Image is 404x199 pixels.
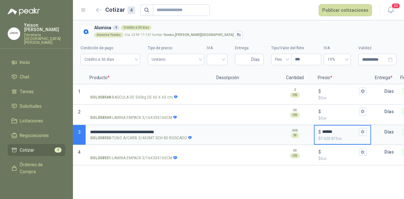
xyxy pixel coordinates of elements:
label: Entrega [235,45,264,51]
strong: SOL058551 [90,155,111,161]
button: $$0,00 [359,148,367,156]
div: 4 [127,6,135,14]
p: 30 [293,148,297,153]
p: $ [318,88,321,95]
h3: Alumina [94,24,394,31]
p: Días [384,126,396,138]
div: Alumina Yumbo [94,32,123,38]
span: ,00 [323,96,327,100]
a: Remisiones [8,180,65,192]
input: $$0,00 [322,109,358,114]
button: Publicar cotizaciones [319,4,372,16]
div: 4 [113,25,120,30]
span: Negociaciones [20,132,49,139]
p: Días [384,105,396,118]
span: Unitario [152,55,200,64]
strong: Yumbo , [PERSON_NAME][GEOGRAPHIC_DATA] [163,33,234,37]
span: 3 [78,130,81,135]
span: Días [251,54,260,65]
label: Validez [358,45,396,51]
p: - BASCULA DE 500kg DE 60 X 60 cm [90,94,178,100]
p: Días [384,85,396,98]
a: Tareas [8,86,65,98]
input: SOL058551-LAMINA EMPACK 3/16X30X160CM [90,150,208,154]
a: Solicitudes [8,100,65,112]
span: Licitaciones [20,117,43,124]
span: 2 [78,109,81,114]
label: Tipo/Valor del flete [271,45,321,51]
p: 2 [294,87,296,93]
p: - LAMINA EMPACK 3/16X30X160CM [90,115,177,121]
p: $ [318,95,367,101]
span: Tareas [20,88,34,95]
button: $$0,00 [359,108,367,115]
span: Inicio [20,59,30,66]
a: Inicio [8,56,65,68]
span: Solicitudes [20,103,42,110]
p: Cra. 32 Nº 11-101 Yumbo - [125,33,234,37]
input: SOL058548-BASCULA DE 500kg DE 60 X 60 cm [90,89,208,94]
p: 300 [292,128,298,133]
img: Logo peakr [8,8,40,15]
p: - LAMINA EMPACK 3/16X30X160CM [90,155,177,161]
span: Chat [20,73,29,80]
div: Crédito a 30 días [121,25,152,30]
p: Precio [314,72,371,84]
button: $$7.620.879,00 [359,128,367,136]
span: Remisiones [20,183,43,190]
span: Crédito a 30 días [84,55,136,64]
div: UN [290,113,300,118]
p: Ferretería [GEOGRAPHIC_DATA][PERSON_NAME] [24,33,65,45]
input: SOL058549-LAMINA EMPACK 3/16X30X160CM [90,109,208,114]
span: 0 [321,116,327,120]
span: 0 [321,96,327,100]
input: $$0,00 [322,89,358,93]
a: Chat [8,71,65,83]
span: 4 [78,150,81,155]
span: Cotizar [20,147,34,154]
p: Descripción [212,72,276,84]
div: UN [290,153,300,158]
div: M [291,133,299,138]
strong: SOL058550 [90,135,111,141]
label: IVA [324,45,351,51]
span: ,00 [323,117,327,120]
a: Órdenes de Compra [8,159,65,178]
p: Yeison [PERSON_NAME] [24,23,65,32]
span: 1 [78,89,81,94]
p: $ [318,156,367,162]
p: Días [384,146,396,158]
input: $$0,00 [322,150,358,154]
a: Cotizar4 [8,144,65,156]
input: $$7.620.879,00 [322,129,358,134]
button: 20 [385,4,396,16]
p: - TUBO A/CARB 3/4X3MT SCH 80 ROSCADO [90,135,192,141]
img: Company Logo [8,28,20,40]
label: Tipo de precio [148,45,204,51]
input: SOL058550-TUBO A/CARB 3/4X3MT SCH 80 ROSCADO [90,130,208,134]
p: $ [318,148,321,155]
span: 7.620.879 [321,136,342,141]
strong: SOL058548 [90,94,111,100]
span: ,00 [338,137,342,141]
p: $ [318,136,367,142]
h2: Cotizar [105,5,135,14]
button: $$0,00 [359,87,367,95]
p: Cantidad [276,72,314,84]
span: 20 [391,3,400,9]
span: 4 [55,148,62,153]
label: IVA [207,45,227,51]
a: Licitaciones [8,115,65,127]
p: Entrega [371,72,396,84]
img: Company Logo [81,26,92,37]
strong: SOL058549 [90,115,111,121]
span: Órdenes de Compra [20,161,59,175]
span: ,00 [323,157,327,161]
p: $ [318,115,367,121]
span: 19% [328,55,347,64]
div: UN [290,93,300,98]
p: $ [318,108,321,115]
label: Condición de pago [81,45,140,51]
p: Producto [86,72,212,84]
p: 30 [293,108,297,113]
